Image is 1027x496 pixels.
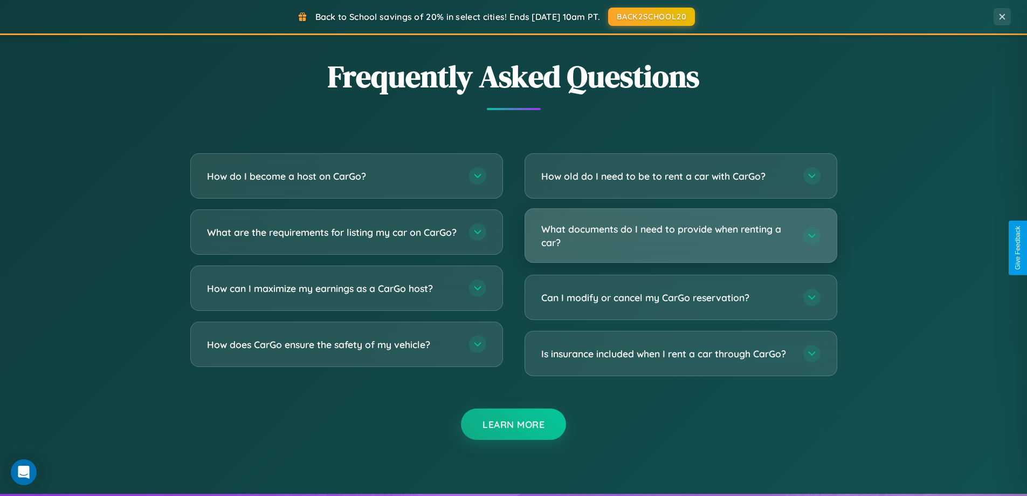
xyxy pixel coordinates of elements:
[207,226,458,239] h3: What are the requirements for listing my car on CarGo?
[207,282,458,295] h3: How can I maximize my earnings as a CarGo host?
[541,291,792,304] h3: Can I modify or cancel my CarGo reservation?
[541,347,792,361] h3: Is insurance included when I rent a car through CarGo?
[207,169,458,183] h3: How do I become a host on CarGo?
[1014,226,1022,270] div: Give Feedback
[315,11,600,22] span: Back to School savings of 20% in select cities! Ends [DATE] 10am PT.
[190,56,837,97] h2: Frequently Asked Questions
[541,169,792,183] h3: How old do I need to be to rent a car with CarGo?
[207,338,458,351] h3: How does CarGo ensure the safety of my vehicle?
[608,8,695,26] button: BACK2SCHOOL20
[541,222,792,249] h3: What documents do I need to provide when renting a car?
[461,409,566,440] button: Learn More
[11,459,37,485] div: Open Intercom Messenger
